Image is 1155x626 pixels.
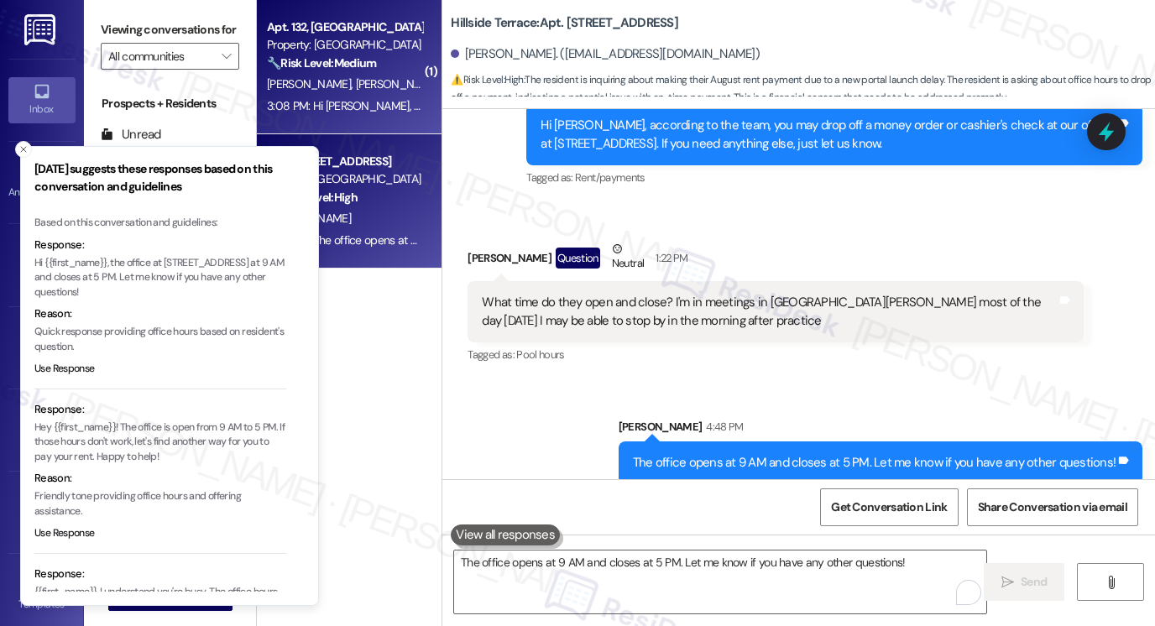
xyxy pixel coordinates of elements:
[451,71,1155,107] span: : The resident is inquiring about making their August rent payment due to a new portal launch del...
[451,45,760,63] div: [PERSON_NAME]. ([EMAIL_ADDRESS][DOMAIN_NAME])
[34,305,286,322] div: Reason:
[482,294,1057,330] div: What time do they open and close? I'm in meetings in [GEOGRAPHIC_DATA][PERSON_NAME] most of the d...
[468,240,1084,281] div: [PERSON_NAME]
[556,248,600,269] div: Question
[978,498,1127,516] span: Share Conversation via email
[267,55,376,70] strong: 🔧 Risk Level: Medium
[8,243,76,288] a: Site Visit •
[267,153,422,170] div: Apt. [STREET_ADDRESS]
[1105,576,1117,589] i: 
[267,170,422,188] div: Property: [GEOGRAPHIC_DATA]
[15,141,32,158] button: Close toast
[967,488,1138,526] button: Share Conversation via email
[267,98,890,113] div: 3:08 PM: Hi [PERSON_NAME], thanks for following up. The carrier is UPS and the tracking number is...
[651,249,687,267] div: 1:22 PM
[8,77,76,123] a: Inbox
[34,401,286,418] div: Response:
[108,43,212,70] input: All communities
[820,488,958,526] button: Get Conversation Link
[619,418,1142,441] div: [PERSON_NAME]
[34,325,286,354] p: Quick response providing office hours based on resident's question.
[984,563,1065,601] button: Send
[34,362,95,377] button: Use Response
[356,76,440,91] span: [PERSON_NAME]
[468,342,1084,367] div: Tagged as:
[526,165,1142,190] div: Tagged as:
[575,170,645,185] span: Rent/payments
[633,454,1116,472] div: The office opens at 9 AM and closes at 5 PM. Let me know if you have any other questions!
[1021,573,1047,591] span: Send
[267,36,422,54] div: Property: [GEOGRAPHIC_DATA]
[267,76,356,91] span: [PERSON_NAME]
[34,237,286,253] div: Response:
[34,566,286,582] div: Response:
[609,240,647,275] div: Neutral
[34,526,95,541] button: Use Response
[84,95,256,112] div: Prospects + Residents
[222,50,231,63] i: 
[34,489,286,519] p: Friendly tone providing office hours and offering assistance.
[101,126,161,143] div: Unread
[101,17,239,43] label: Viewing conversations for
[516,347,565,362] span: Pool hours
[1001,576,1014,589] i: 
[34,420,286,465] p: Hey {{first_name}}! The office is open from 9 AM to 5 PM. If those hours don't work, let's find a...
[8,572,76,618] a: Templates •
[24,14,59,45] img: ResiDesk Logo
[34,256,286,300] p: Hi {{first_name}}, the office at [STREET_ADDRESS] at 9 AM and closes at 5 PM. Let me know if you ...
[34,470,286,487] div: Reason:
[34,216,286,231] div: Based on this conversation and guidelines:
[451,73,523,86] strong: ⚠️ Risk Level: High
[451,14,678,32] b: Hillside Terrace: Apt. [STREET_ADDRESS]
[8,325,76,370] a: Insights •
[34,160,286,196] h3: [DATE] suggests these responses based on this conversation and guidelines
[454,550,986,613] textarea: To enrich screen reader interactions, please activate Accessibility in Grammarly extension settings
[541,117,1116,153] div: Hi [PERSON_NAME], according to the team, you may drop off a money order or cashier's check at our...
[267,18,422,36] div: Apt. 132, [GEOGRAPHIC_DATA]
[8,407,76,452] a: Buildings
[8,490,76,535] a: Leads
[831,498,947,516] span: Get Conversation Link
[702,418,743,436] div: 4:48 PM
